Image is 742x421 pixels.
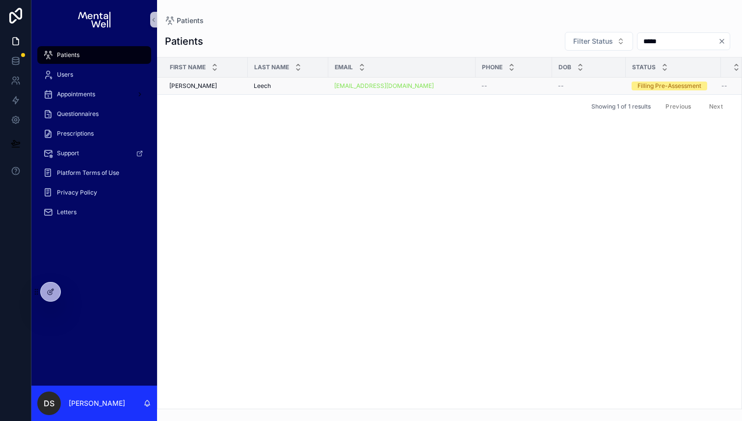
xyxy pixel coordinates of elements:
[37,184,151,201] a: Privacy Policy
[69,398,125,408] p: [PERSON_NAME]
[254,82,271,90] span: Leech
[37,164,151,182] a: Platform Terms of Use
[57,110,99,118] span: Questionnaires
[177,16,204,26] span: Patients
[165,16,204,26] a: Patients
[254,63,289,71] span: Last Name
[44,397,54,409] span: DS
[170,63,206,71] span: First Name
[57,149,79,157] span: Support
[31,39,157,234] div: scrollable content
[37,85,151,103] a: Appointments
[37,46,151,64] a: Patients
[481,82,487,90] span: --
[169,82,242,90] a: [PERSON_NAME]
[721,82,727,90] span: --
[57,208,77,216] span: Letters
[481,82,546,90] a: --
[632,82,715,90] a: Filling Pre-Assessment
[632,63,656,71] span: Status
[57,90,95,98] span: Appointments
[37,125,151,142] a: Prescriptions
[57,189,97,196] span: Privacy Policy
[78,12,110,28] img: App logo
[334,82,470,90] a: [EMAIL_ADDRESS][DOMAIN_NAME]
[558,82,620,90] a: --
[558,82,564,90] span: --
[37,203,151,221] a: Letters
[165,34,203,48] h1: Patients
[334,82,434,90] a: [EMAIL_ADDRESS][DOMAIN_NAME]
[637,82,701,90] div: Filling Pre-Assessment
[254,82,322,90] a: Leech
[57,51,79,59] span: Patients
[37,66,151,84] a: Users
[565,32,633,51] button: Select Button
[37,105,151,123] a: Questionnaires
[558,63,571,71] span: DOB
[57,71,73,79] span: Users
[718,37,730,45] button: Clear
[573,36,613,46] span: Filter Status
[57,130,94,138] span: Prescriptions
[335,63,353,71] span: Email
[37,144,151,162] a: Support
[169,82,217,90] span: [PERSON_NAME]
[591,103,651,111] span: Showing 1 of 1 results
[57,169,119,177] span: Platform Terms of Use
[482,63,503,71] span: Phone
